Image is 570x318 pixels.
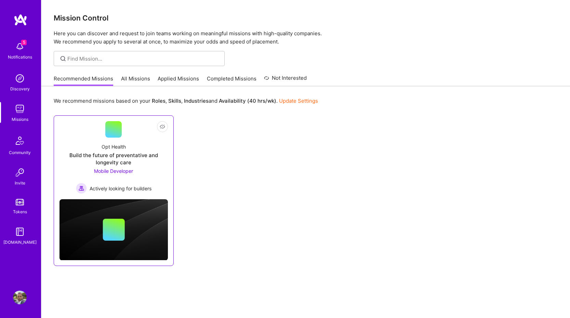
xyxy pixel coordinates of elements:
[102,143,126,150] div: Opt Health
[13,208,27,215] div: Tokens
[16,199,24,205] img: tokens
[10,85,30,92] div: Discovery
[54,97,318,104] p: We recommend missions based on your , , and .
[152,98,165,104] b: Roles
[8,53,32,61] div: Notifications
[59,199,168,260] img: cover
[54,75,113,86] a: Recommended Missions
[13,166,27,179] img: Invite
[279,98,318,104] a: Update Settings
[76,183,87,194] img: Actively looking for builders
[13,225,27,239] img: guide book
[67,55,220,62] input: Find Mission...
[207,75,256,86] a: Completed Missions
[21,40,27,45] span: 5
[3,239,37,246] div: [DOMAIN_NAME]
[264,74,307,86] a: Not Interested
[160,124,165,129] i: icon EyeClosed
[13,72,27,85] img: discovery
[90,185,151,192] span: Actively looking for builders
[13,291,27,304] img: User Avatar
[59,152,168,166] div: Build the future of preventative and longevity care
[59,55,67,63] i: icon SearchGrey
[9,149,31,156] div: Community
[59,121,168,194] a: Opt HealthBuild the future of preventative and longevity careMobile Developer Actively looking fo...
[15,179,25,187] div: Invite
[13,102,27,116] img: teamwork
[12,132,28,149] img: Community
[158,75,199,86] a: Applied Missions
[54,14,558,22] h3: Mission Control
[54,29,558,46] p: Here you can discover and request to join teams working on meaningful missions with high-quality ...
[14,14,27,26] img: logo
[219,98,276,104] b: Availability (40 hrs/wk)
[184,98,209,104] b: Industries
[13,40,27,53] img: bell
[11,291,28,304] a: User Avatar
[12,116,28,123] div: Missions
[94,168,133,174] span: Mobile Developer
[121,75,150,86] a: All Missions
[168,98,181,104] b: Skills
